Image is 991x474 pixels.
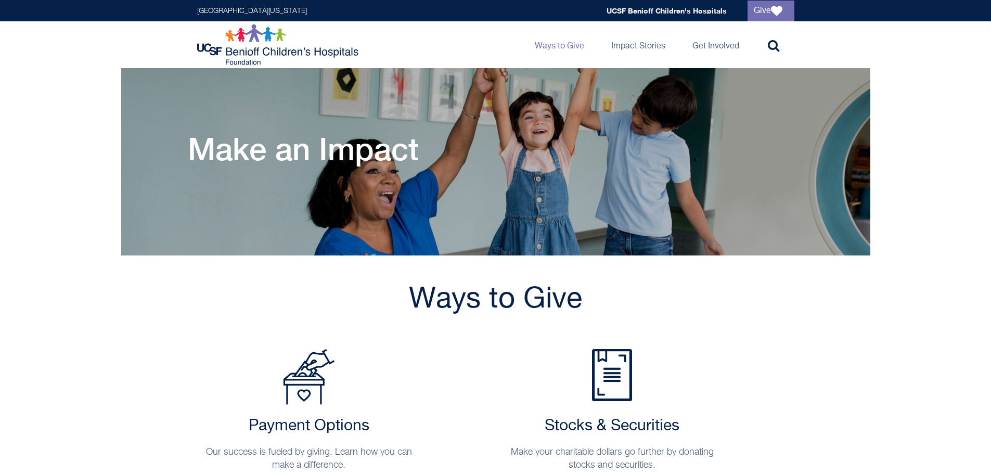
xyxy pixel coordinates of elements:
p: Our success is fueled by giving. Learn how you can make a difference. [202,446,416,472]
a: Impact Stories [603,21,674,68]
a: Get Involved [684,21,748,68]
a: Give [748,1,794,21]
h2: Stocks & Securities [506,417,719,435]
h1: Ways to Give [197,281,794,318]
h1: Make an Impact [188,131,419,167]
a: UCSF Benioff Children's Hospitals [607,6,727,15]
img: Logo for UCSF Benioff Children's Hospitals Foundation [197,24,361,66]
p: Make your charitable dollars go further by donating stocks and securities. [506,446,719,472]
a: [GEOGRAPHIC_DATA][US_STATE] [197,7,307,15]
h2: Payment Options [202,417,416,435]
a: Ways to Give [526,21,593,68]
img: Stocks & Securities [592,349,633,401]
img: Payment Options [283,349,335,405]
